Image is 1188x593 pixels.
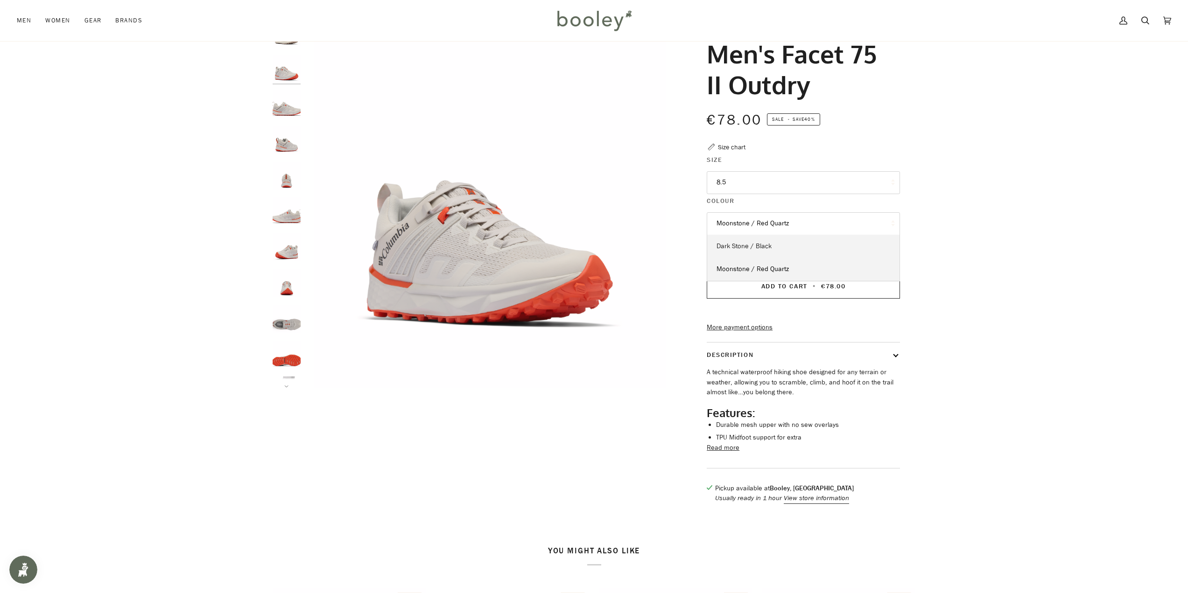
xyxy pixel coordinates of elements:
img: Columbia Men's Facet 75 II Outdry Moonstone / Red Quartz - Booley Galway [273,341,301,369]
em: • [785,116,793,123]
span: Women [45,16,70,25]
img: Columbia Men's Facet 75 II Outdry Moonstone / Red Quartz - Booley Galway [273,197,301,225]
h1: Men's Facet 75 II Outdry [707,38,893,100]
img: Columbia Men's Facet 75 II Outdry Moonstone / Red Quartz - Booley Galway [273,162,301,190]
img: Columbia Men's Facet 75 II Outdry Moonstone / Red Quartz - Booley Galway [273,233,301,261]
img: Columbia Men's Facet 75 II Outdry Moonstone / Red Quartz - Booley Galway [273,126,301,154]
img: Columbia Men's Facet 75 II Outdry Moonstone / Red Quartz - Booley Galway [273,305,301,333]
a: Moonstone / Red Quartz [707,258,900,281]
span: €78.00 [707,111,762,130]
h2: Features: [707,406,900,420]
h2: You might also like [273,546,916,565]
span: Size [707,155,722,165]
button: 8.5 [707,171,900,194]
button: Moonstone / Red Quartz [707,212,900,235]
span: €78.00 [821,282,845,291]
span: Dark Stone / Black [717,242,772,251]
img: Columbia Men's Facet 75 II Outdry Moonstone / Red Quartz - Booley Galway [273,55,301,83]
img: Columbia Men&#39;s Facet 75 II Outdry Moonstone / Red Quartz - Booley Galway [305,19,675,388]
span: Gear [84,16,102,25]
img: Columbia Men's Facet 75 II Outdry Moonstone / Red Quartz - Booley Galway [273,90,301,118]
img: Columbia Men's Facet 75 II Outdry Moonstone / Red Quartz - Booley Galway [273,269,301,297]
button: Description [707,342,900,367]
a: More payment options [707,322,900,333]
p: Pickup available at [715,483,854,494]
li: Durable mesh upper with no sew overlays [716,420,900,430]
iframe: Button to open loyalty program pop-up [9,556,37,584]
a: Dark Stone / Black [707,235,900,258]
span: Save [767,113,820,126]
span: • [810,282,819,291]
button: View store information [784,493,849,503]
span: Men [17,16,31,25]
li: TPU Midfoot support for extra [716,433,900,443]
span: 40% [804,116,815,123]
img: Booley [553,7,635,34]
button: Add to Cart • €78.00 [707,273,900,299]
span: Moonstone / Red Quartz [717,265,789,273]
span: Brands [115,16,142,25]
p: Usually ready in 1 hour [715,493,854,503]
span: Sale [772,116,784,123]
button: Read more [707,443,739,453]
span: Add to Cart [761,282,808,291]
span: Colour [707,196,734,206]
div: Size chart [718,142,745,152]
div: Columbia Men's Facet 75 II Outdry Moonstone / Red Quartz - Booley Galway [305,19,675,388]
strong: Booley, [GEOGRAPHIC_DATA] [770,484,854,493]
p: A technical waterproof hiking shoe designed for any terrain or weather, allowing you to scramble,... [707,367,900,398]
